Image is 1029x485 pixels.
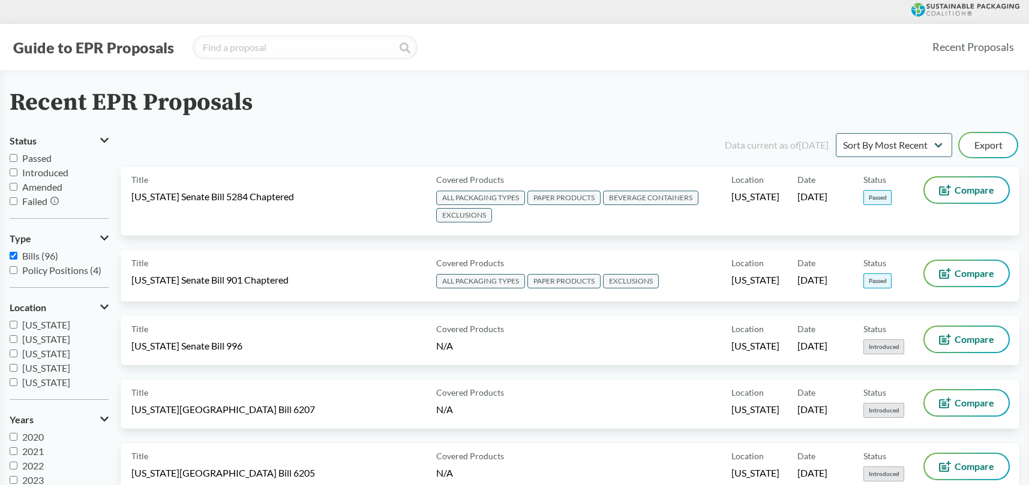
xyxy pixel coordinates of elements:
[797,466,827,480] span: [DATE]
[731,339,779,353] span: [US_STATE]
[527,274,601,288] span: PAPER PRODUCTS
[925,390,1009,415] button: Compare
[927,34,1019,61] a: Recent Proposals
[863,190,892,205] span: Passed
[731,466,779,480] span: [US_STATE]
[436,257,504,269] span: Covered Products
[22,167,68,178] span: Introduced
[863,466,904,481] span: Introduced
[10,462,17,469] input: 2022
[863,257,886,269] span: Status
[731,403,779,416] span: [US_STATE]
[925,454,1009,479] button: Compare
[131,190,294,203] span: [US_STATE] Senate Bill 5284 Chaptered
[22,445,44,457] span: 2021
[22,460,44,471] span: 2022
[131,450,148,462] span: Title
[10,476,17,484] input: 2023
[10,183,17,191] input: Amended
[10,233,31,244] span: Type
[22,362,70,373] span: [US_STATE]
[436,467,453,478] span: N/A
[731,386,764,399] span: Location
[436,191,525,205] span: ALL PACKAGING TYPES
[131,339,242,353] span: [US_STATE] Senate Bill 996
[863,450,886,462] span: Status
[436,403,453,415] span: N/A
[22,348,70,359] span: [US_STATE]
[131,173,148,186] span: Title
[10,364,17,372] input: [US_STATE]
[731,190,779,203] span: [US_STATE]
[22,333,70,345] span: [US_STATE]
[10,266,17,274] input: Policy Positions (4)
[436,450,504,462] span: Covered Products
[436,323,504,335] span: Covered Products
[955,269,994,278] span: Compare
[10,38,178,57] button: Guide to EPR Proposals
[603,191,698,205] span: BEVERAGE CONTAINERS
[10,433,17,441] input: 2020
[131,273,289,287] span: [US_STATE] Senate Bill 901 Chaptered
[22,264,101,276] span: Policy Positions (4)
[436,274,525,288] span: ALL PACKAGING TYPES
[527,191,601,205] span: PAPER PRODUCTS
[436,208,492,222] span: EXCLUSIONS
[725,138,829,152] div: Data current as of [DATE]
[10,89,253,116] h2: Recent EPR Proposals
[797,339,827,353] span: [DATE]
[797,273,827,287] span: [DATE]
[797,403,827,416] span: [DATE]
[10,350,17,357] input: [US_STATE]
[797,173,815,186] span: Date
[955,185,994,195] span: Compare
[955,398,994,408] span: Compare
[436,386,504,399] span: Covered Products
[436,173,504,186] span: Covered Products
[731,257,764,269] span: Location
[863,403,904,418] span: Introduced
[22,376,70,388] span: [US_STATE]
[131,386,148,399] span: Title
[131,257,148,269] span: Title
[10,335,17,343] input: [US_STATE]
[731,273,779,287] span: [US_STATE]
[22,250,58,261] span: Bills (96)
[131,403,315,416] span: [US_STATE][GEOGRAPHIC_DATA] Bill 6207
[436,340,453,351] span: N/A
[22,431,44,442] span: 2020
[22,195,47,207] span: Failed
[863,323,886,335] span: Status
[193,35,418,59] input: Find a proposal
[863,339,904,354] span: Introduced
[131,323,148,335] span: Title
[10,252,17,260] input: Bills (96)
[863,273,892,288] span: Passed
[731,323,764,335] span: Location
[959,133,1017,157] button: Export
[22,181,62,192] span: Amended
[10,131,109,151] button: Status
[731,450,764,462] span: Location
[925,261,1009,286] button: Compare
[731,173,764,186] span: Location
[10,135,37,146] span: Status
[863,386,886,399] span: Status
[955,335,994,344] span: Compare
[10,168,17,176] input: Introduced
[925,177,1009,203] button: Compare
[797,190,827,203] span: [DATE]
[22,152,52,164] span: Passed
[10,197,17,205] input: Failed
[603,274,659,288] span: EXCLUSIONS
[10,447,17,455] input: 2021
[10,297,109,318] button: Location
[10,154,17,162] input: Passed
[797,323,815,335] span: Date
[10,228,109,249] button: Type
[797,386,815,399] span: Date
[925,327,1009,352] button: Compare
[10,321,17,329] input: [US_STATE]
[22,319,70,330] span: [US_STATE]
[131,466,315,480] span: [US_STATE][GEOGRAPHIC_DATA] Bill 6205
